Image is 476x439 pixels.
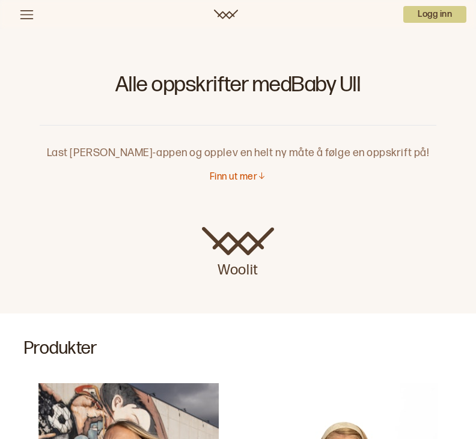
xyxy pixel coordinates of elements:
[202,227,274,280] a: Woolit
[403,6,466,23] button: User dropdown
[210,171,257,184] p: Finn ut mer
[403,6,466,23] p: Logg inn
[202,256,274,280] p: Woolit
[214,10,238,19] a: Woolit
[40,126,436,162] p: Last [PERSON_NAME]-appen og opplev en helt ny måte å følge en oppskrift på!
[210,171,266,184] button: Finn ut mer
[40,72,436,106] h1: Alle oppskrifter med Baby Ull
[202,227,274,256] img: Woolit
